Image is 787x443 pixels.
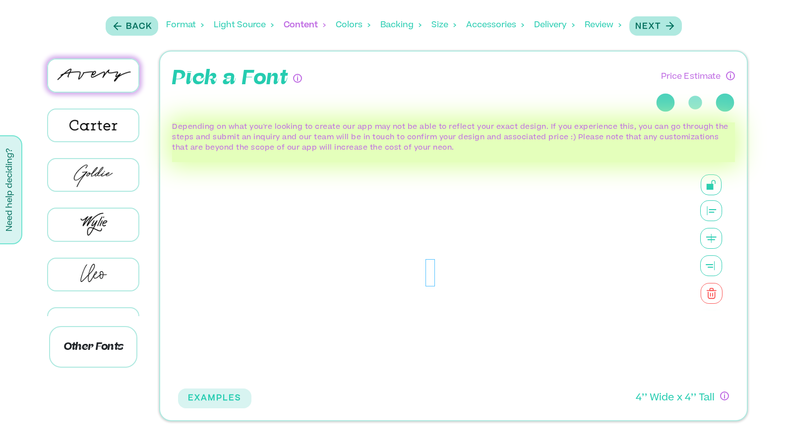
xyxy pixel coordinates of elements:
[48,259,138,290] img: Cleo
[172,63,288,93] p: Pick a Font
[431,10,456,41] div: Size
[172,122,734,154] p: Depending on what you're looking to create our app may not be able to reflect your exact design. ...
[534,10,575,41] div: Delivery
[178,388,251,408] button: EXAMPLES
[166,10,204,41] div: Format
[466,10,524,41] div: Accessories
[629,16,682,36] button: Next
[585,10,621,41] div: Review
[726,71,735,80] div: Have questions about pricing or just need a human touch? Go through the process and submit an inq...
[48,159,138,191] img: Goldie
[126,21,152,33] p: Back
[635,21,661,33] p: Next
[48,209,138,240] img: Wylie
[661,68,721,83] p: Price Estimate
[336,10,370,41] div: Colors
[48,308,138,340] img: Charlie
[656,83,735,122] div: three-dots-loading
[636,391,715,406] p: 4 ’’ Wide x 4 ’’ Tall
[720,391,729,400] div: If you have questions about size, or if you can’t design exactly what you want here, no worries! ...
[106,16,158,36] button: Back
[380,10,422,41] div: Backing
[737,395,787,443] iframe: Chat Widget
[48,59,138,92] img: Avery
[214,10,274,41] div: Light Source
[284,10,326,41] div: Content
[49,326,137,367] p: Other Fonts
[48,110,138,141] img: Carter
